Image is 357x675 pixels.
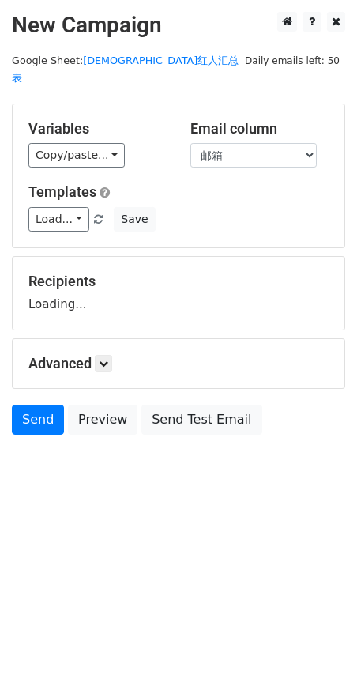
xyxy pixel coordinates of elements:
button: Save [114,207,155,232]
a: Daily emails left: 50 [239,55,345,66]
a: Copy/paste... [28,143,125,168]
div: Loading... [28,273,329,314]
h5: Advanced [28,355,329,372]
a: [DEMOGRAPHIC_DATA]红人汇总表 [12,55,239,85]
a: Preview [68,405,137,435]
h5: Recipients [28,273,329,290]
span: Daily emails left: 50 [239,52,345,70]
h5: Email column [190,120,329,138]
h5: Variables [28,120,167,138]
a: Send Test Email [141,405,261,435]
h2: New Campaign [12,12,345,39]
a: Load... [28,207,89,232]
a: Send [12,405,64,435]
a: Templates [28,183,96,200]
small: Google Sheet: [12,55,239,85]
